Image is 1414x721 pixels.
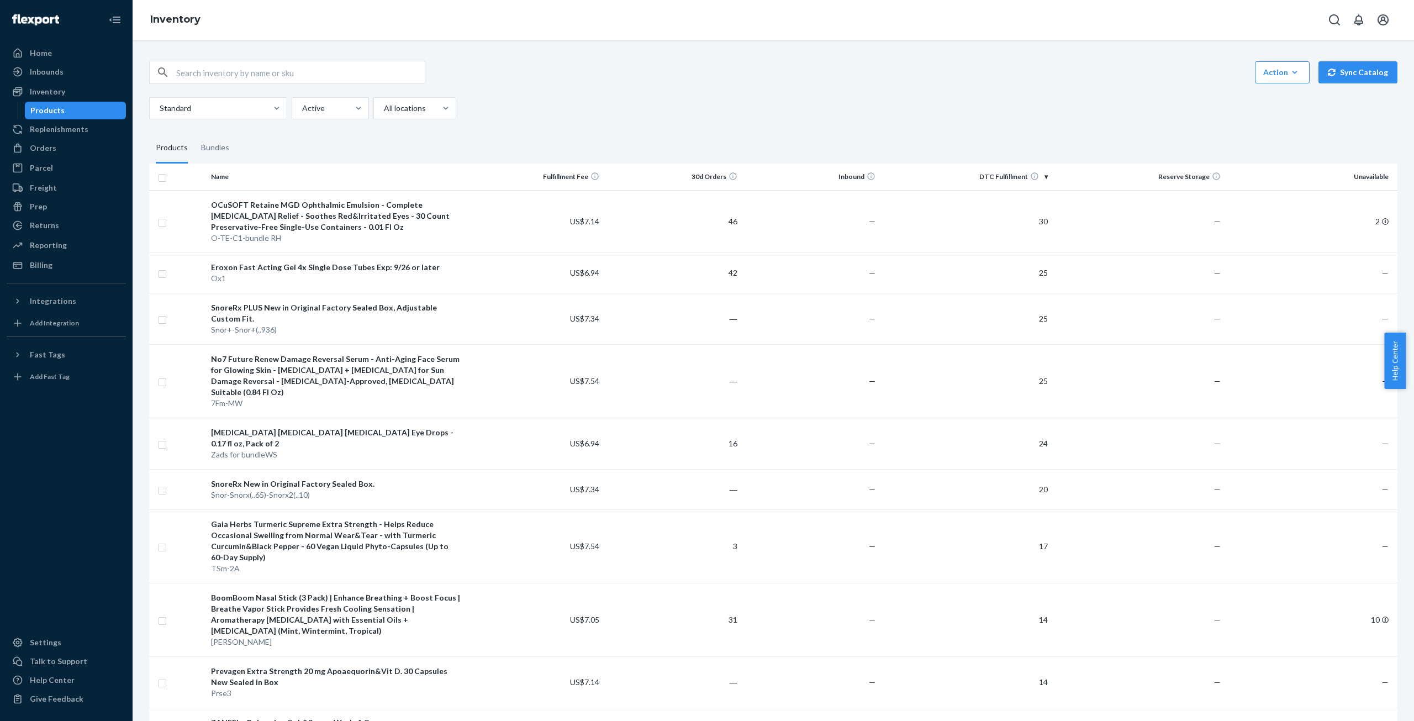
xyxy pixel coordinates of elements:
[7,120,126,138] a: Replenishments
[604,418,742,469] td: 16
[7,159,126,177] a: Parcel
[1318,61,1397,83] button: Sync Catalog
[570,376,599,386] span: US$7.54
[207,164,466,190] th: Name
[159,103,160,114] input: Standard
[12,14,59,25] img: Flexport logo
[1225,164,1397,190] th: Unavailable
[869,677,875,687] span: —
[1382,541,1389,551] span: —
[466,164,604,190] th: Fulfillment Fee
[30,372,70,381] div: Add Fast Tag
[30,637,61,648] div: Settings
[1225,583,1397,656] td: 10
[201,133,229,164] div: Bundles
[570,268,599,277] span: US$6.94
[7,634,126,651] a: Settings
[25,102,126,119] a: Products
[7,63,126,81] a: Inbounds
[570,541,599,551] span: US$7.54
[7,179,126,197] a: Freight
[7,139,126,157] a: Orders
[30,240,67,251] div: Reporting
[869,314,875,323] span: —
[7,292,126,310] button: Integrations
[1263,67,1301,78] div: Action
[383,103,384,114] input: All locations
[880,190,1052,252] td: 30
[30,201,47,212] div: Prep
[1382,268,1389,277] span: —
[869,439,875,448] span: —
[7,198,126,215] a: Prep
[1214,376,1221,386] span: —
[1382,376,1389,386] span: —
[211,273,461,284] div: Ox1
[30,693,83,704] div: Give Feedback
[301,103,302,114] input: Active
[880,656,1052,708] td: 14
[30,220,59,231] div: Returns
[604,293,742,344] td: ―
[604,583,742,656] td: 31
[30,260,52,271] div: Billing
[570,615,599,624] span: US$7.05
[1255,61,1310,83] button: Action
[7,346,126,364] button: Fast Tags
[869,217,875,226] span: —
[880,583,1052,656] td: 14
[211,302,461,324] div: SnoreRx PLUS New in Original Factory Sealed Box, Adjustable Custom Fit.
[604,190,742,252] td: 46
[30,318,79,328] div: Add Integration
[570,314,599,323] span: US$7.34
[1382,485,1389,494] span: —
[7,83,126,101] a: Inventory
[880,344,1052,418] td: 25
[211,427,461,449] div: [MEDICAL_DATA] [MEDICAL_DATA] [MEDICAL_DATA] Eye Drops - 0.17 fl oz, Pack of 2
[1214,541,1221,551] span: —
[211,449,461,460] div: Zads for bundleWS
[1382,677,1389,687] span: —
[1214,217,1221,226] span: —
[30,86,65,97] div: Inventory
[211,636,461,648] div: [PERSON_NAME]
[604,469,742,509] td: ―
[211,563,461,574] div: TSm-2A
[211,519,461,563] div: Gaia Herbs Turmeric Supreme Extra Strength - Helps Reduce Occasional Swelling from Normal Wear&Te...
[30,162,53,173] div: Parcel
[7,652,126,670] a: Talk to Support
[104,9,126,31] button: Close Navigation
[880,252,1052,293] td: 25
[211,398,461,409] div: 7Fm-MW
[7,314,126,332] a: Add Integration
[869,615,875,624] span: —
[1214,677,1221,687] span: —
[211,666,461,688] div: Prevagen Extra Strength 20 mg Apoaequorin&Vit D. 30 Capsules New Sealed in Box
[211,324,461,335] div: Snor+-Snor+(..936)
[604,656,742,708] td: ―
[141,4,209,36] ol: breadcrumbs
[1348,9,1370,31] button: Open notifications
[1384,333,1406,389] button: Help Center
[869,541,875,551] span: —
[211,592,461,636] div: BoomBoom Nasal Stick (3 Pack) | Enhance Breathing + Boost Focus | Breathe Vapor Stick Provides Fr...
[211,354,461,398] div: No7 Future Renew Damage Reversal Serum - Anti-Aging Face Serum for Glowing Skin - [MEDICAL_DATA] ...
[570,217,599,226] span: US$7.14
[880,164,1052,190] th: DTC Fulfillment
[150,13,201,25] a: Inventory
[211,688,461,699] div: Prse3
[176,61,425,83] input: Search inventory by name or sku
[7,671,126,689] a: Help Center
[7,236,126,254] a: Reporting
[869,268,875,277] span: —
[1214,615,1221,624] span: —
[570,485,599,494] span: US$7.34
[30,124,88,135] div: Replenishments
[1382,439,1389,448] span: —
[1214,268,1221,277] span: —
[742,164,880,190] th: Inbound
[869,376,875,386] span: —
[30,182,57,193] div: Freight
[30,296,76,307] div: Integrations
